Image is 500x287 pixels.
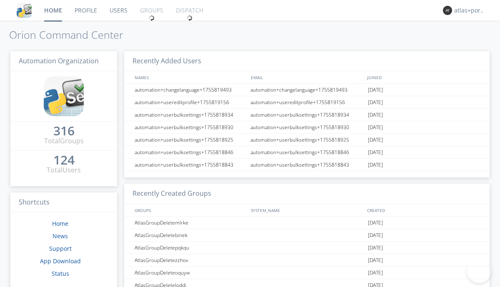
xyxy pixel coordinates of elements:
[132,267,248,279] div: AtlasGroupDeleteoquyw
[368,84,383,96] span: [DATE]
[124,254,490,267] a: AtlasGroupDeletezzhov[DATE]
[248,146,366,158] div: automation+userbulksettings+1755818846
[368,242,383,254] span: [DATE]
[124,242,490,254] a: AtlasGroupDeletepqkqu[DATE]
[368,96,383,109] span: [DATE]
[10,192,117,213] h3: Shortcuts
[368,146,383,159] span: [DATE]
[248,121,366,133] div: automation+userbulksettings+1755818930
[124,146,490,159] a: automation+userbulksettings+1755818846automation+userbulksettings+1755818846[DATE]
[124,217,490,229] a: AtlasGroupDeletemlrke[DATE]
[124,121,490,134] a: automation+userbulksettings+1755818930automation+userbulksettings+1755818930[DATE]
[52,220,68,227] a: Home
[44,136,84,146] div: Total Groups
[132,254,248,266] div: AtlasGroupDeletezzhov
[47,165,81,175] div: Total Users
[368,159,383,171] span: [DATE]
[365,204,482,216] div: CREATED
[132,217,248,229] div: AtlasGroupDeletemlrke
[368,121,383,134] span: [DATE]
[249,71,365,83] div: EMAIL
[124,51,490,72] h3: Recently Added Users
[132,204,247,216] div: GROUPS
[132,84,248,96] div: automation+changelanguage+1755819493
[249,204,365,216] div: SYSTEM_NAME
[368,267,383,279] span: [DATE]
[187,15,192,21] img: spin.svg
[124,96,490,109] a: automation+usereditprofile+1755819156automation+usereditprofile+1755819156[DATE]
[124,109,490,121] a: automation+userbulksettings+1755818934automation+userbulksettings+1755818934[DATE]
[132,109,248,121] div: automation+userbulksettings+1755818934
[368,254,383,267] span: [DATE]
[132,242,248,254] div: AtlasGroupDeletepqkqu
[124,159,490,171] a: automation+userbulksettings+1755818843automation+userbulksettings+1755818843[DATE]
[53,156,75,165] a: 124
[248,109,366,121] div: automation+userbulksettings+1755818934
[19,56,99,65] span: Automation Organization
[52,232,68,240] a: News
[52,270,69,277] a: Status
[53,156,75,164] div: 124
[467,258,492,283] iframe: Toggle Customer Support
[124,184,490,204] h3: Recently Created Groups
[132,229,248,241] div: AtlasGroupDeletebinek
[124,134,490,146] a: automation+userbulksettings+1755818925automation+userbulksettings+1755818925[DATE]
[248,96,366,108] div: automation+usereditprofile+1755819156
[53,127,75,136] a: 316
[132,134,248,146] div: automation+userbulksettings+1755818925
[365,71,482,83] div: JOINED
[124,84,490,96] a: automation+changelanguage+1755819493automation+changelanguage+1755819493[DATE]
[44,76,84,116] img: cddb5a64eb264b2086981ab96f4c1ba7
[124,267,490,279] a: AtlasGroupDeleteoquyw[DATE]
[17,3,32,18] img: cddb5a64eb264b2086981ab96f4c1ba7
[248,134,366,146] div: automation+userbulksettings+1755818925
[368,134,383,146] span: [DATE]
[53,127,75,135] div: 316
[248,84,366,96] div: automation+changelanguage+1755819493
[454,6,485,15] div: atlas+portuguese0001
[443,6,452,15] img: 373638.png
[368,229,383,242] span: [DATE]
[132,146,248,158] div: automation+userbulksettings+1755818846
[132,96,248,108] div: automation+usereditprofile+1755819156
[368,109,383,121] span: [DATE]
[132,159,248,171] div: automation+userbulksettings+1755818843
[132,71,247,83] div: NAMES
[40,257,81,265] a: App Download
[124,229,490,242] a: AtlasGroupDeletebinek[DATE]
[149,15,155,21] img: spin.svg
[368,217,383,229] span: [DATE]
[248,159,366,171] div: automation+userbulksettings+1755818843
[49,245,72,252] a: Support
[132,121,248,133] div: automation+userbulksettings+1755818930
